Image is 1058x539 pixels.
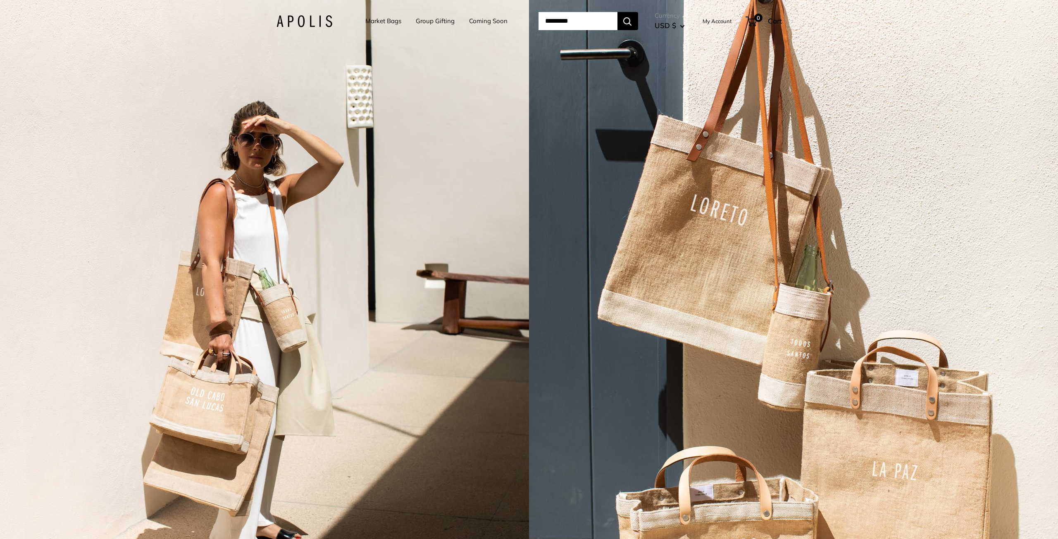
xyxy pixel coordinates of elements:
a: Coming Soon [469,15,508,27]
img: Apolis [276,15,332,27]
button: USD $ [655,19,685,32]
span: USD $ [655,21,676,30]
span: Currency [655,10,685,21]
span: 0 [754,14,762,22]
input: Search... [539,12,617,30]
a: Market Bags [365,15,401,27]
button: Search [617,12,638,30]
a: Group Gifting [416,15,455,27]
a: My Account [703,16,732,26]
a: 0 Cart [746,14,782,28]
span: Cart [768,17,782,25]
